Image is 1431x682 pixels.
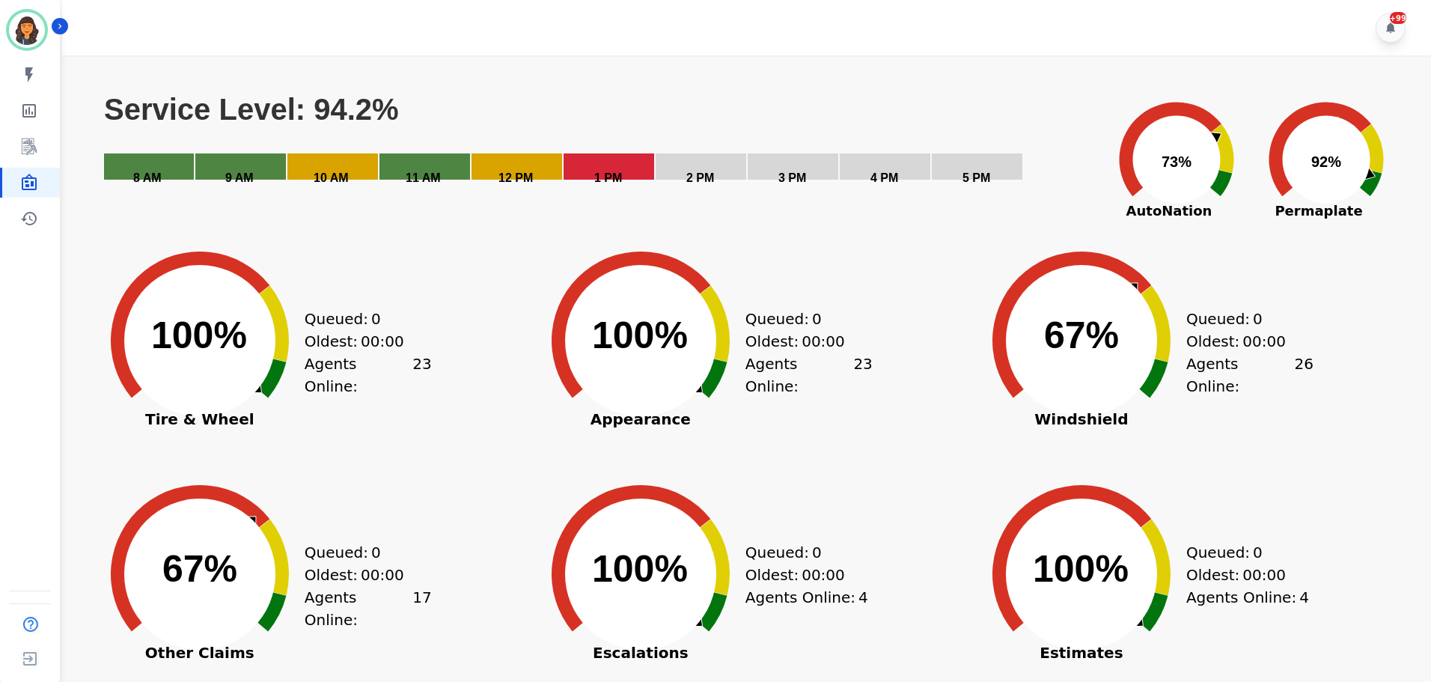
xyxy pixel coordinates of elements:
text: 8 AM [133,171,162,184]
text: 3 PM [778,171,806,184]
span: 4 [1299,586,1309,609]
text: 4 PM [870,171,898,184]
div: Queued: [305,308,417,330]
text: 67% [1044,314,1119,356]
text: 100% [151,314,247,356]
span: 00:00 [361,564,404,586]
span: 00:00 [1242,564,1286,586]
span: 0 [1253,541,1263,564]
svg: Service Level: 94.2% [103,92,1099,204]
span: 0 [812,308,822,330]
text: 100% [592,548,688,590]
div: Oldest: [305,564,417,586]
span: Estimates [969,645,1194,660]
span: Escalations [528,645,753,660]
span: AutoNation [1102,201,1236,221]
div: Oldest: [305,330,417,353]
div: Queued: [1186,541,1299,564]
span: 0 [812,541,822,564]
text: 2 PM [686,171,714,184]
text: 10 AM [314,171,349,184]
div: Queued: [1186,308,1299,330]
div: Agents Online: [1186,586,1313,609]
div: Agents Online: [1186,353,1313,398]
span: 00:00 [361,330,404,353]
span: 17 [412,586,431,631]
text: 5 PM [962,171,990,184]
div: Queued: [745,308,858,330]
span: Windshield [969,412,1194,427]
div: Oldest: [745,564,858,586]
text: 67% [162,548,237,590]
span: 0 [371,541,381,564]
div: Oldest: [745,330,858,353]
span: 4 [858,586,868,609]
text: Service Level: 94.2% [104,93,399,126]
span: 0 [1253,308,1263,330]
span: 00:00 [1242,330,1286,353]
div: Agents Online: [745,586,873,609]
span: 26 [1294,353,1313,398]
div: Agents Online: [745,353,873,398]
text: 92% [1311,153,1341,170]
img: Bordered avatar [9,12,45,48]
text: 73% [1162,153,1192,170]
div: Agents Online: [305,353,432,398]
span: Tire & Wheel [88,412,312,427]
text: 12 PM [498,171,533,184]
span: 23 [412,353,431,398]
text: 9 AM [225,171,254,184]
div: Queued: [305,541,417,564]
div: +99 [1390,12,1406,24]
span: Permaplate [1251,201,1386,221]
div: Agents Online: [305,586,432,631]
span: Appearance [528,412,753,427]
text: 100% [1033,548,1129,590]
span: 23 [853,353,872,398]
div: Queued: [745,541,858,564]
text: 11 AM [406,171,441,184]
span: 00:00 [802,564,845,586]
span: Other Claims [88,645,312,660]
div: Oldest: [1186,564,1299,586]
div: Oldest: [1186,330,1299,353]
span: 0 [371,308,381,330]
text: 1 PM [594,171,622,184]
span: 00:00 [802,330,845,353]
text: 100% [592,314,688,356]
